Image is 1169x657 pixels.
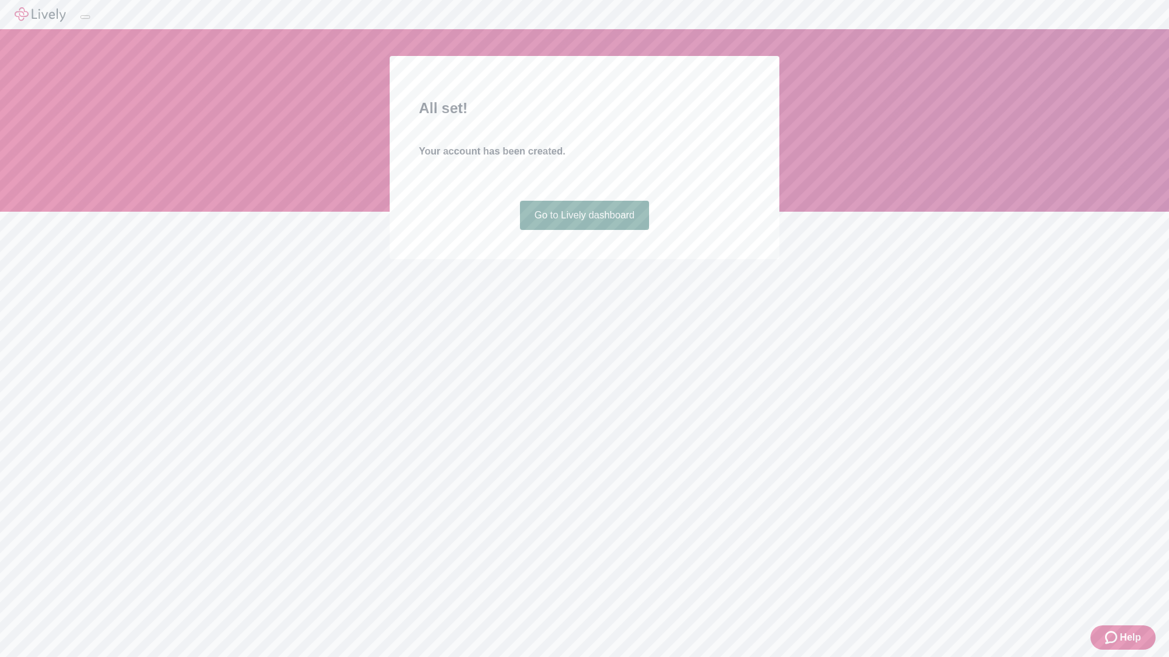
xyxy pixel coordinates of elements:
[15,7,66,22] img: Lively
[419,144,750,159] h4: Your account has been created.
[80,15,90,19] button: Log out
[1090,625,1156,650] button: Zendesk support iconHelp
[1105,630,1120,645] svg: Zendesk support icon
[520,201,650,230] a: Go to Lively dashboard
[419,97,750,119] h2: All set!
[1120,630,1141,645] span: Help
